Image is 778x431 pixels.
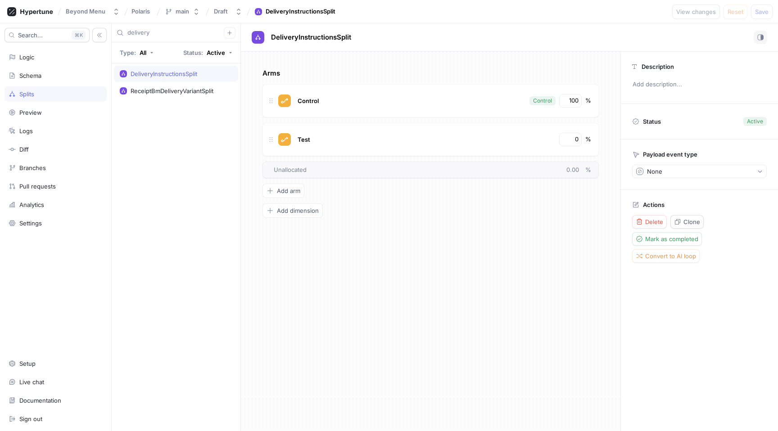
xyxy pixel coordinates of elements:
span: Clone [683,219,700,224]
span: Convert to AI loop [645,253,696,259]
button: Beyond Menu [62,4,123,19]
button: Add arm [262,184,304,198]
div: % [585,96,591,105]
button: Delete [632,215,667,229]
span: Control [298,97,319,104]
div: Preview [19,109,42,116]
button: Type: All [117,45,157,60]
span: 0.00 [566,166,585,173]
div: DeliveryInstructionsSplit [131,70,197,77]
p: Type: [120,50,136,56]
div: Logs [19,127,33,135]
div: Active [747,117,763,126]
div: ReceiptBmDeliveryVariantSplit [131,87,213,94]
button: Search...K [5,28,90,42]
div: Diff [19,146,29,153]
div: Draft [214,8,228,15]
div: Control [533,97,552,105]
span: Add arm [277,188,300,193]
div: Schema [19,72,41,79]
div: Pull requests [19,183,56,190]
button: Convert to AI loop [632,249,700,263]
button: main [161,4,204,19]
div: Live chat [19,378,44,386]
button: Reset [724,4,747,19]
div: Beyond Menu [66,8,105,15]
input: Search... [127,28,224,37]
div: Active [207,50,225,56]
p: Status [643,115,661,128]
span: View changes [676,9,716,14]
div: Analytics [19,201,44,208]
div: K [72,31,86,40]
button: Mark as completed [632,232,702,246]
div: Sign out [19,415,42,422]
span: Delete [645,219,663,224]
span: Test [298,136,310,143]
p: Actions [643,201,665,208]
p: Status: [183,50,203,56]
span: Search... [18,32,43,38]
span: Reset [728,9,743,14]
div: All [140,50,146,56]
span: Save [755,9,769,14]
div: Branches [19,164,46,171]
span: Add dimension [277,208,319,213]
span: % [585,166,591,173]
div: Splits [19,90,34,98]
span: Polaris [131,8,150,14]
button: View changes [672,4,720,19]
span: Unallocated [274,166,307,175]
div: None [647,168,662,175]
div: Setup [19,360,36,367]
p: Payload event type [643,151,697,158]
span: DeliveryInstructionsSplit [271,34,351,41]
div: main [176,8,189,15]
button: Status: Active [180,45,235,60]
span: Mark as completed [645,236,698,242]
div: Documentation [19,397,61,404]
div: Settings [19,220,42,227]
div: DeliveryInstructionsSplit [266,7,335,16]
p: Description [642,63,674,70]
button: Add dimension [262,203,323,218]
button: Draft [210,4,246,19]
p: Add description... [629,77,770,92]
button: Clone [670,215,704,229]
button: None [632,165,767,178]
div: Logic [19,54,34,61]
button: Save [751,4,773,19]
a: Documentation [5,393,107,408]
p: Arms [262,68,599,79]
div: % [585,135,591,144]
